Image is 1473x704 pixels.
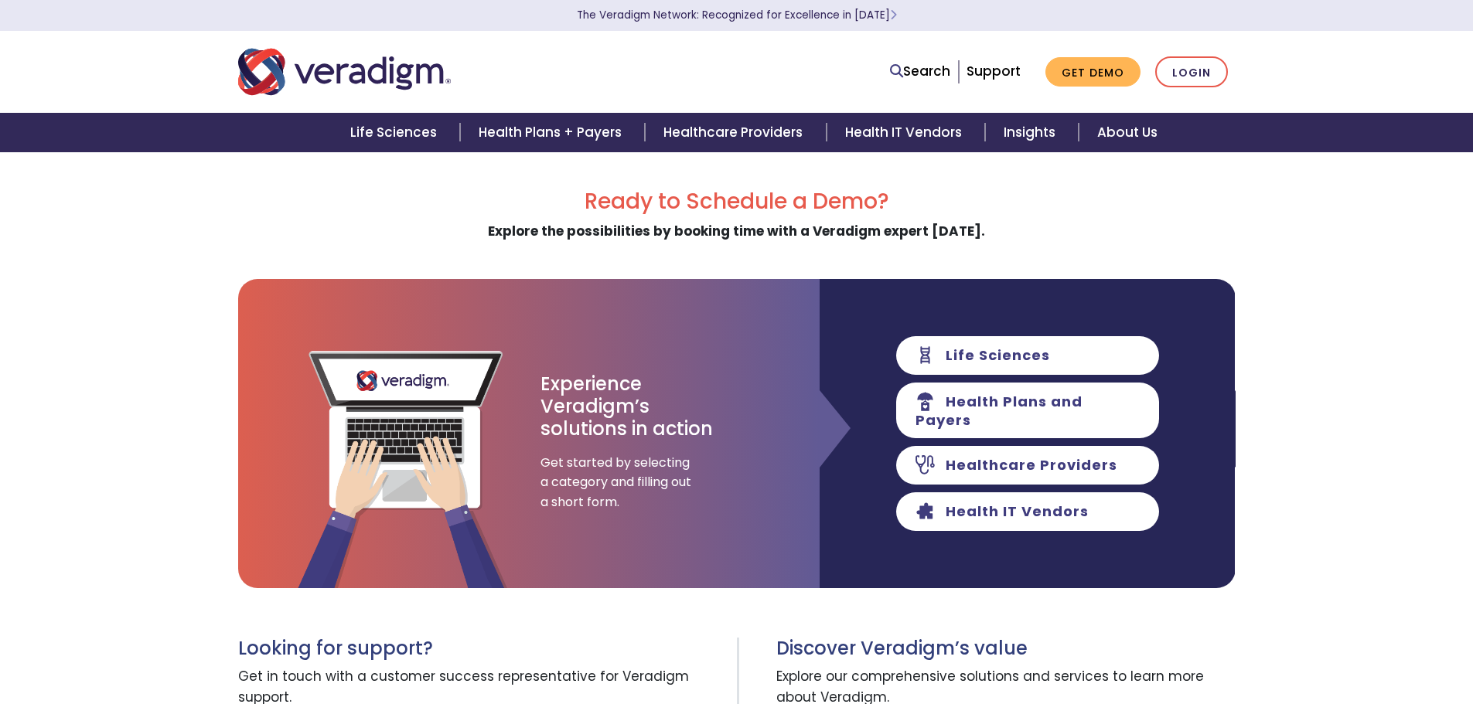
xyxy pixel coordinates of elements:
[890,8,897,22] span: Learn More
[540,373,714,440] h3: Experience Veradigm’s solutions in action
[332,113,460,152] a: Life Sciences
[488,222,985,240] strong: Explore the possibilities by booking time with a Veradigm expert [DATE].
[540,453,695,512] span: Get started by selecting a category and filling out a short form.
[967,62,1021,80] a: Support
[1045,57,1141,87] a: Get Demo
[238,189,1236,215] h2: Ready to Schedule a Demo?
[238,638,725,660] h3: Looking for support?
[460,113,645,152] a: Health Plans + Payers
[1155,56,1228,88] a: Login
[645,113,826,152] a: Healthcare Providers
[827,113,985,152] a: Health IT Vendors
[238,46,451,97] img: Veradigm logo
[776,638,1236,660] h3: Discover Veradigm’s value
[890,61,950,82] a: Search
[1079,113,1176,152] a: About Us
[985,113,1079,152] a: Insights
[577,8,897,22] a: The Veradigm Network: Recognized for Excellence in [DATE]Learn More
